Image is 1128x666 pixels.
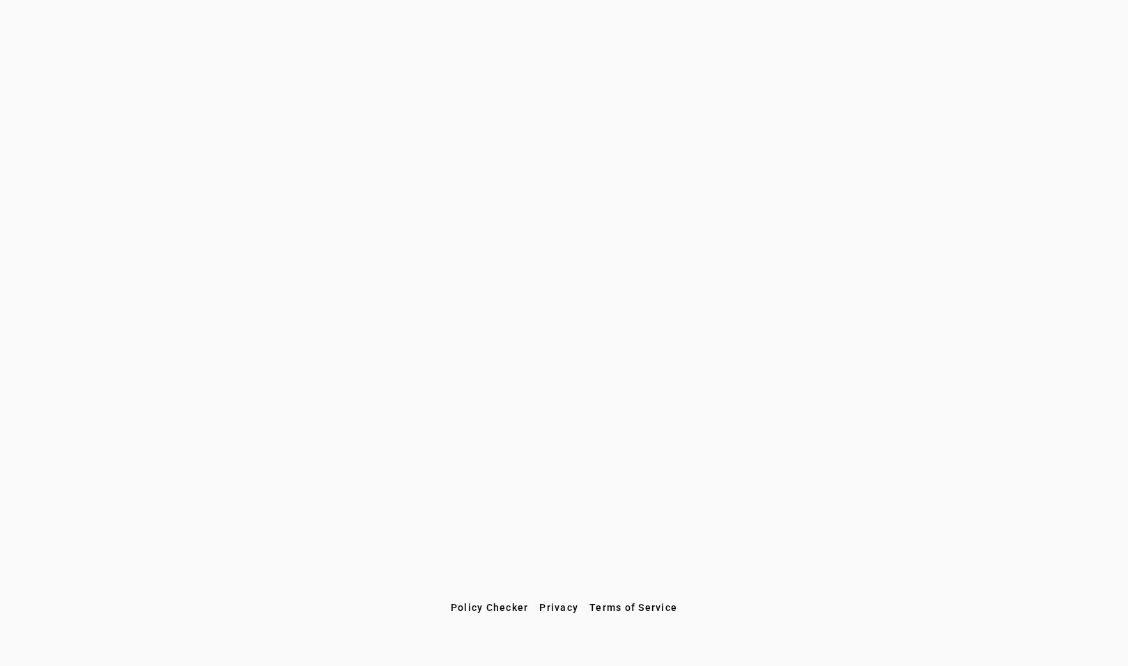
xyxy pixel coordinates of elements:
span: Privacy [539,602,578,613]
span: Terms of Service [589,602,677,613]
button: Policy Checker [445,595,534,620]
button: Terms of Service [584,595,683,620]
span: Policy Checker [451,602,529,613]
button: Privacy [534,595,584,620]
